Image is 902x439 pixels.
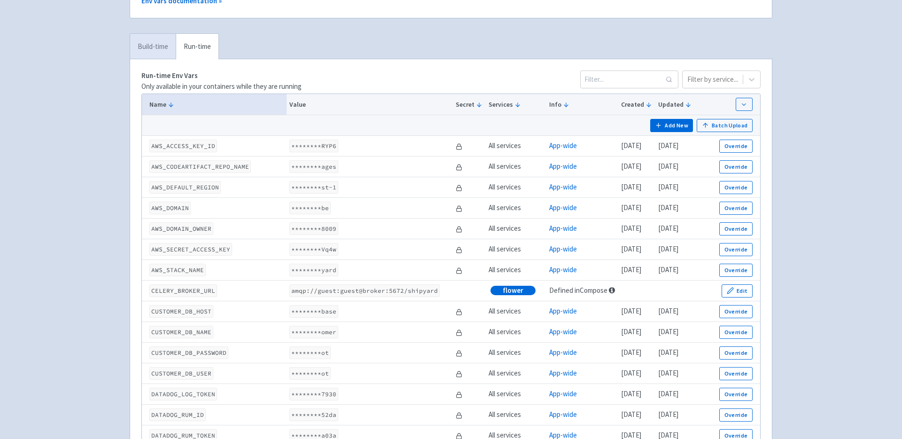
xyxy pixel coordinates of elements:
code: CUSTOMER_DB_USER [149,367,213,380]
time: [DATE] [621,265,641,274]
a: App-wide [549,265,577,274]
time: [DATE] [621,348,641,357]
button: Override [719,388,753,401]
a: Build-time [130,34,176,60]
a: App-wide [549,368,577,377]
a: App-wide [549,348,577,357]
td: All services [486,198,546,219]
button: Name [149,100,284,110]
a: App-wide [549,141,577,150]
button: Override [719,305,753,318]
button: Override [719,202,753,215]
time: [DATE] [658,203,678,212]
code: CUSTOMER_DB_PASSWORD [149,346,228,359]
time: [DATE] [658,306,678,315]
button: Override [719,367,753,380]
td: All services [486,136,546,157]
time: [DATE] [658,327,678,336]
strong: Run-time Env Vars [141,71,198,80]
button: Services [489,100,543,110]
code: amqp://guest:guest@broker:5672/shipyard [289,284,440,297]
td: All services [486,384,546,405]
time: [DATE] [658,348,678,357]
span: flower [503,286,523,295]
a: App-wide [549,410,577,419]
a: App-wide [549,306,577,315]
td: All services [486,301,546,322]
a: Defined in Compose [549,286,607,295]
code: CUSTOMER_DB_HOST [149,305,213,318]
code: AWS_ACCESS_KEY_ID [149,140,217,152]
input: Filter... [580,71,678,88]
td: All services [486,177,546,198]
time: [DATE] [621,203,641,212]
button: Override [719,140,753,153]
time: [DATE] [621,182,641,191]
button: Override [719,181,753,194]
button: Override [719,264,753,277]
time: [DATE] [621,368,641,377]
code: AWS_CODEARTIFACT_REPO_NAME [149,160,251,173]
button: Edit [722,284,753,298]
code: DATADOG_LOG_TOKEN [149,388,217,400]
button: Override [719,222,753,235]
code: AWS_DOMAIN [149,202,191,214]
button: Secret [456,100,482,110]
code: CELERY_BROKER_URL [149,284,217,297]
button: Override [719,326,753,339]
button: Info [549,100,615,110]
time: [DATE] [621,141,641,150]
a: App-wide [549,244,577,253]
time: [DATE] [621,327,641,336]
time: [DATE] [621,162,641,171]
th: Value [287,94,453,115]
a: Run-time [176,34,218,60]
code: DATADOG_RUM_ID [149,408,206,421]
button: Add New [650,119,693,132]
td: All services [486,405,546,425]
button: Batch Upload [697,119,753,132]
time: [DATE] [621,389,641,398]
a: App-wide [549,224,577,233]
td: All services [486,239,546,260]
code: AWS_SECRET_ACCESS_KEY [149,243,232,256]
time: [DATE] [658,162,678,171]
a: App-wide [549,203,577,212]
p: Only available in your containers while they are running [141,81,302,92]
a: App-wide [549,182,577,191]
td: All services [486,157,546,177]
code: CUSTOMER_DB_NAME [149,326,213,338]
button: Override [719,243,753,256]
a: App-wide [549,389,577,398]
td: All services [486,322,546,343]
td: All services [486,260,546,281]
time: [DATE] [658,265,678,274]
time: [DATE] [658,368,678,377]
code: AWS_DOMAIN_OWNER [149,222,213,235]
time: [DATE] [621,244,641,253]
time: [DATE] [621,410,641,419]
a: App-wide [549,162,577,171]
time: [DATE] [658,389,678,398]
button: Updated [658,100,692,110]
time: [DATE] [658,224,678,233]
td: All services [486,343,546,363]
button: Override [719,346,753,360]
button: Override [719,408,753,422]
td: All services [486,363,546,384]
td: All services [486,219,546,239]
time: [DATE] [658,182,678,191]
time: [DATE] [658,410,678,419]
button: Override [719,160,753,173]
code: AWS_DEFAULT_REGION [149,181,221,194]
time: [DATE] [658,244,678,253]
button: Created [621,100,652,110]
a: App-wide [549,327,577,336]
time: [DATE] [658,141,678,150]
time: [DATE] [621,306,641,315]
time: [DATE] [621,224,641,233]
code: AWS_STACK_NAME [149,264,206,276]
